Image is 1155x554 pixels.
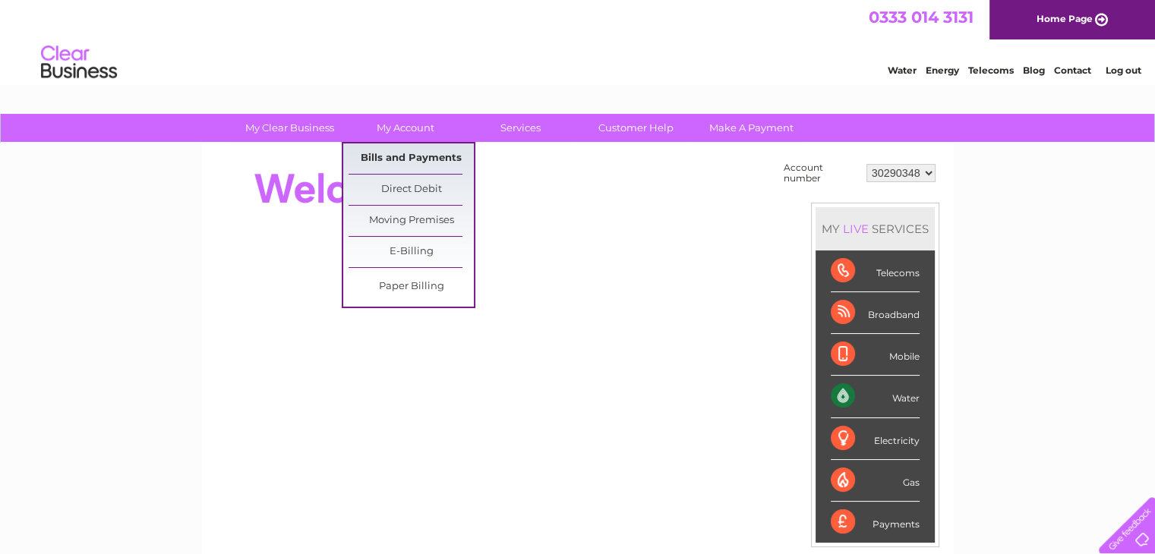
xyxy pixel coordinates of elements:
div: Gas [831,460,920,502]
a: Make A Payment [689,114,814,142]
a: Log out [1105,65,1141,76]
div: Mobile [831,334,920,376]
a: Customer Help [573,114,699,142]
a: Direct Debit [349,175,474,205]
div: MY SERVICES [816,207,935,250]
a: Bills and Payments [349,143,474,174]
div: Telecoms [831,250,920,292]
div: Payments [831,502,920,543]
div: LIVE [840,222,872,236]
a: My Clear Business [227,114,352,142]
div: Clear Business is a trading name of Verastar Limited (registered in [GEOGRAPHIC_DATA] No. 3667643... [219,8,937,74]
a: Services [458,114,583,142]
td: Account number [780,159,863,187]
a: Moving Premises [349,206,474,236]
img: logo.png [40,39,118,86]
a: Contact [1054,65,1091,76]
a: Paper Billing [349,272,474,302]
div: Broadband [831,292,920,334]
a: 0333 014 3131 [869,8,974,27]
a: Telecoms [968,65,1014,76]
div: Electricity [831,418,920,460]
a: E-Billing [349,237,474,267]
a: Energy [926,65,959,76]
div: Water [831,376,920,417]
a: Water [888,65,917,76]
a: My Account [342,114,468,142]
a: Blog [1023,65,1045,76]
